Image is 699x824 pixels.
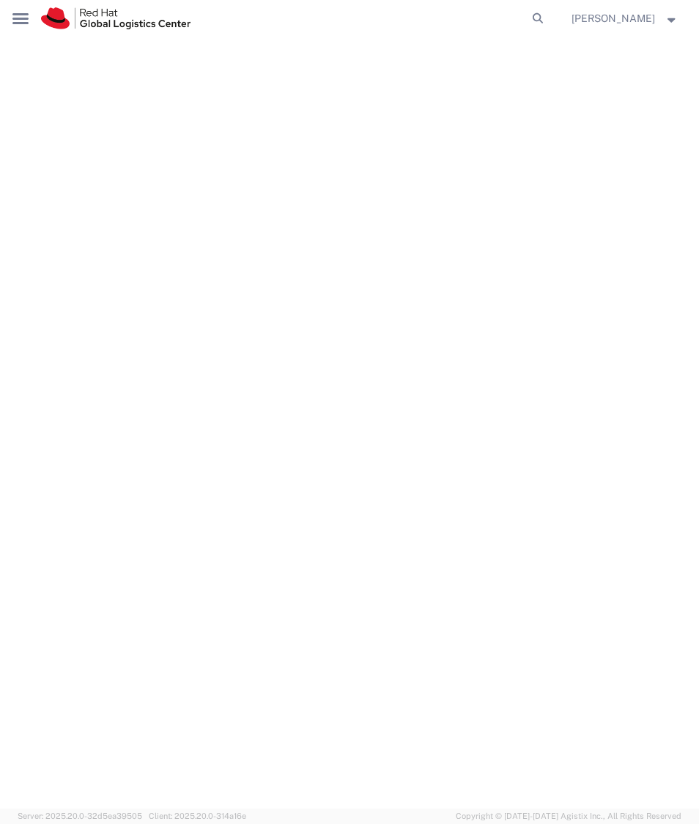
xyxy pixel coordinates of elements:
span: Soojung Mansberger [572,10,655,26]
span: Copyright © [DATE]-[DATE] Agistix Inc., All Rights Reserved [456,810,681,823]
span: Server: 2025.20.0-32d5ea39505 [18,812,142,820]
button: [PERSON_NAME] [571,10,679,27]
span: Client: 2025.20.0-314a16e [149,812,246,820]
img: logo [41,7,191,29]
